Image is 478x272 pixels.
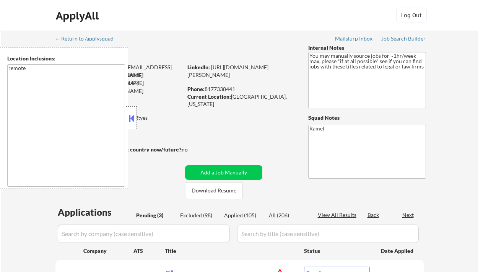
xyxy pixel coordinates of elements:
[7,55,125,62] div: Location Inclusions:
[180,212,218,219] div: Excluded (98)
[396,8,427,23] button: Log Out
[187,64,268,78] a: [URL][DOMAIN_NAME][PERSON_NAME]
[237,225,419,243] input: Search by title (case sensitive)
[186,182,242,199] button: Download Resume
[187,85,296,93] div: 8177338441
[381,36,426,41] div: Job Search Builder
[308,44,426,52] div: Internal Notes
[381,36,426,43] a: Job Search Builder
[58,225,230,243] input: Search by company (case sensitive)
[304,244,370,257] div: Status
[269,212,307,219] div: All (206)
[381,247,415,255] div: Date Applied
[165,247,297,255] div: Title
[318,211,359,219] div: View All Results
[335,36,373,43] a: Mailslurp Inbox
[187,86,205,92] strong: Phone:
[83,247,133,255] div: Company
[55,36,121,43] a: ← Return to /applysquad
[55,36,121,41] div: ← Return to /applysquad
[402,211,415,219] div: Next
[367,211,380,219] div: Back
[56,9,101,22] div: ApplyAll
[185,165,262,180] button: Add a Job Manually
[224,212,262,219] div: Applied (105)
[133,247,165,255] div: ATS
[187,93,231,100] strong: Current Location:
[136,212,174,219] div: Pending (3)
[187,64,210,70] strong: LinkedIn:
[182,146,203,153] div: no
[335,36,373,41] div: Mailslurp Inbox
[58,208,133,217] div: Applications
[308,114,426,122] div: Squad Notes
[187,93,296,108] div: [GEOGRAPHIC_DATA], [US_STATE]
